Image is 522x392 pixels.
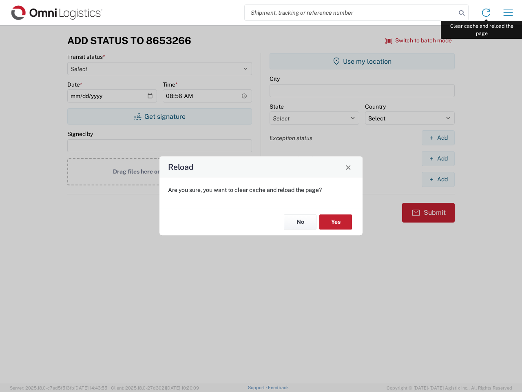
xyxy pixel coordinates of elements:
h4: Reload [168,161,194,173]
button: No [284,214,316,229]
p: Are you sure, you want to clear cache and reload the page? [168,186,354,194]
input: Shipment, tracking or reference number [245,5,456,20]
button: Close [343,161,354,173]
button: Yes [319,214,352,229]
